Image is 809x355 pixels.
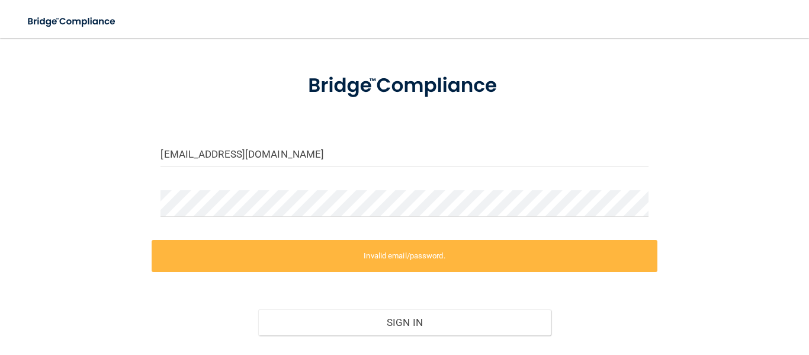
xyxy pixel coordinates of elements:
[287,60,522,112] img: bridge_compliance_login_screen.278c3ca4.svg
[160,140,648,167] input: Email
[18,9,127,34] img: bridge_compliance_login_screen.278c3ca4.svg
[602,271,795,318] iframe: Drift Widget Chat Controller
[152,240,657,272] label: Invalid email/password.
[258,309,551,335] button: Sign In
